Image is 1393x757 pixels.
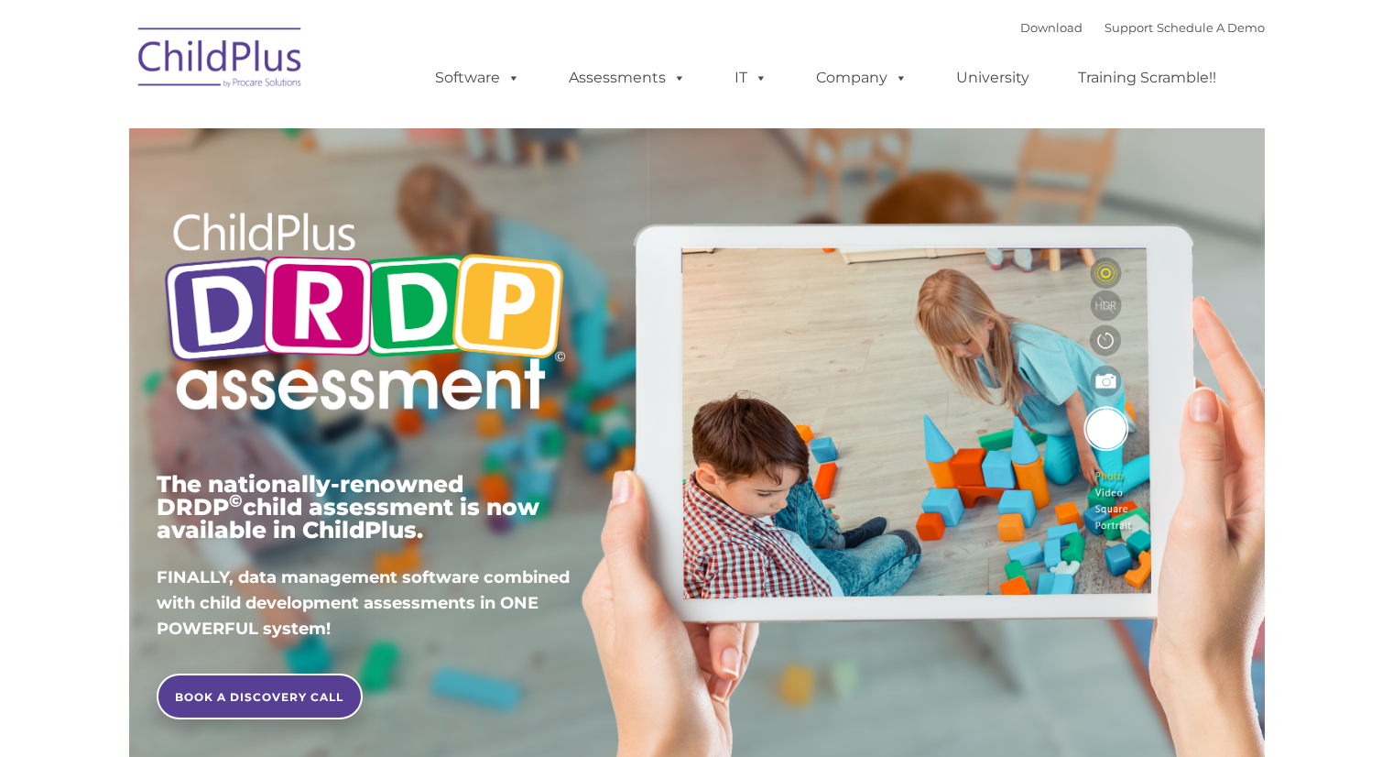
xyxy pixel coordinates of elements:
a: Download [1020,20,1083,35]
a: BOOK A DISCOVERY CALL [157,674,363,719]
a: Support [1105,20,1153,35]
a: Software [417,60,539,96]
span: FINALLY, data management software combined with child development assessments in ONE POWERFUL sys... [157,567,570,639]
a: IT [716,60,786,96]
font: | [1020,20,1265,35]
img: Copyright - DRDP Logo Light [157,188,572,441]
a: University [938,60,1048,96]
sup: © [229,490,243,511]
a: Training Scramble!! [1060,60,1235,96]
img: ChildPlus by Procare Solutions [129,15,312,106]
a: Schedule A Demo [1157,20,1265,35]
a: Assessments [550,60,704,96]
a: Company [798,60,926,96]
span: The nationally-renowned DRDP child assessment is now available in ChildPlus. [157,470,539,543]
